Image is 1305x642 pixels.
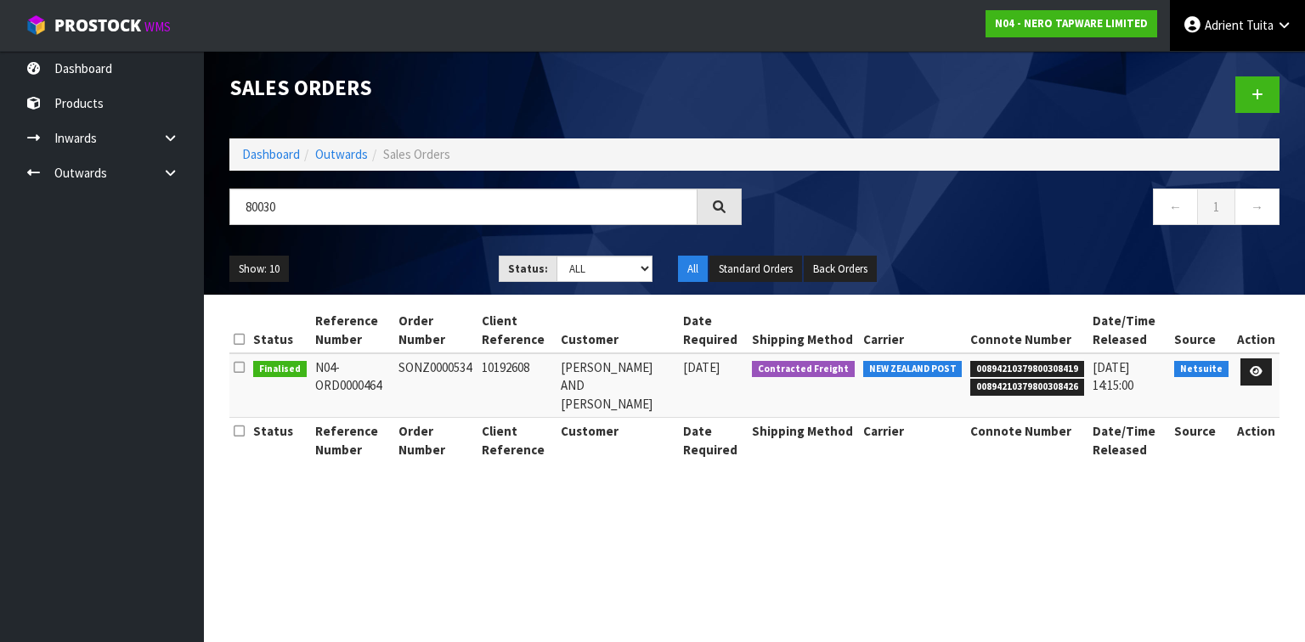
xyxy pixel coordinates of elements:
span: Sales Orders [383,146,450,162]
nav: Page navigation [767,189,1280,230]
a: → [1234,189,1280,225]
td: [PERSON_NAME] AND [PERSON_NAME] [556,353,680,418]
input: Search sales orders [229,189,698,225]
span: 00894210379800308426 [970,379,1084,396]
td: 10192608 [477,353,556,418]
span: Contracted Freight [752,361,855,378]
th: Connote Number [966,307,1088,353]
span: Netsuite [1174,361,1229,378]
a: 1 [1197,189,1235,225]
th: Status [249,307,311,353]
th: Reference Number [311,307,394,353]
th: Date/Time Released [1088,418,1171,463]
td: N04-ORD0000464 [311,353,394,418]
a: ← [1153,189,1198,225]
a: Dashboard [242,146,300,162]
th: Reference Number [311,418,394,463]
button: Show: 10 [229,256,289,283]
button: Back Orders [804,256,877,283]
th: Date Required [679,307,748,353]
th: Shipping Method [748,307,859,353]
span: NEW ZEALAND POST [863,361,963,378]
span: Finalised [253,361,307,378]
th: Date Required [679,418,748,463]
th: Order Number [394,418,477,463]
th: Customer [556,307,680,353]
th: Action [1233,307,1280,353]
span: [DATE] [683,359,720,375]
small: WMS [144,19,171,35]
a: Outwards [315,146,368,162]
th: Date/Time Released [1088,307,1171,353]
button: All [678,256,708,283]
th: Source [1170,418,1233,463]
h1: Sales Orders [229,76,742,99]
img: cube-alt.png [25,14,47,36]
strong: N04 - NERO TAPWARE LIMITED [995,16,1148,31]
th: Status [249,418,311,463]
th: Customer [556,418,680,463]
th: Shipping Method [748,418,859,463]
span: [DATE] 14:15:00 [1093,359,1133,393]
span: ProStock [54,14,141,37]
span: 00894210379800308419 [970,361,1084,378]
th: Source [1170,307,1233,353]
span: Tuita [1246,17,1274,33]
td: SONZ0000534 [394,353,477,418]
th: Carrier [859,307,967,353]
th: Action [1233,418,1280,463]
strong: Status: [508,262,548,276]
span: Adrient [1205,17,1244,33]
th: Connote Number [966,418,1088,463]
th: Client Reference [477,307,556,353]
a: N04 - NERO TAPWARE LIMITED [986,10,1157,37]
th: Order Number [394,307,477,353]
button: Standard Orders [709,256,802,283]
th: Client Reference [477,418,556,463]
th: Carrier [859,418,967,463]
